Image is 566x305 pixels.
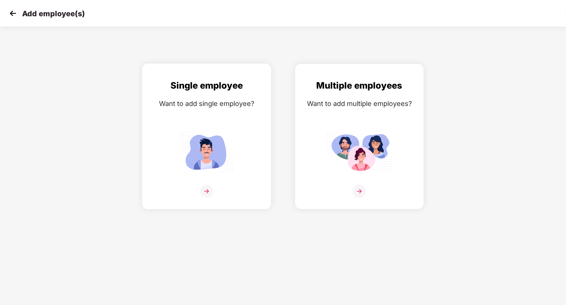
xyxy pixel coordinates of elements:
p: Add employee(s) [22,9,85,18]
img: svg+xml;base64,PHN2ZyB4bWxucz0iaHR0cDovL3d3dy53My5vcmcvMjAwMC9zdmciIHdpZHRoPSIzMCIgaGVpZ2h0PSIzMC... [7,8,18,19]
div: Want to add multiple employees? [303,98,416,109]
div: Want to add single employee? [150,98,263,109]
div: Single employee [150,79,263,93]
img: svg+xml;base64,PHN2ZyB4bWxucz0iaHR0cDovL3d3dy53My5vcmcvMjAwMC9zdmciIGlkPSJTaW5nbGVfZW1wbG95ZWUiIH... [173,129,240,175]
div: Multiple employees [303,79,416,93]
img: svg+xml;base64,PHN2ZyB4bWxucz0iaHR0cDovL3d3dy53My5vcmcvMjAwMC9zdmciIHdpZHRoPSIzNiIgaGVpZ2h0PSIzNi... [353,185,366,198]
img: svg+xml;base64,PHN2ZyB4bWxucz0iaHR0cDovL3d3dy53My5vcmcvMjAwMC9zdmciIHdpZHRoPSIzNiIgaGVpZ2h0PSIzNi... [200,185,213,198]
img: svg+xml;base64,PHN2ZyB4bWxucz0iaHR0cDovL3d3dy53My5vcmcvMjAwMC9zdmciIGlkPSJNdWx0aXBsZV9lbXBsb3llZS... [326,129,393,175]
